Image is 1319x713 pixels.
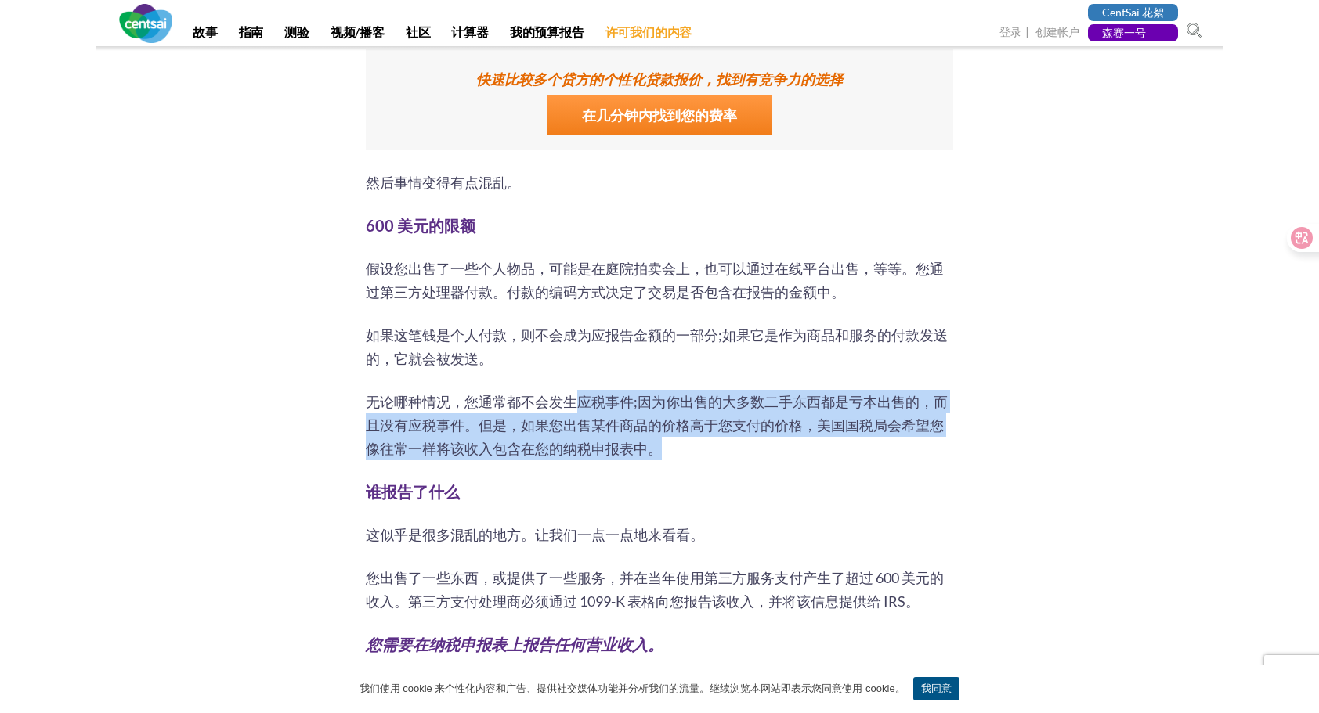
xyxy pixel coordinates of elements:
[366,393,948,457] span: 无论哪种情况，您通常都不会发生应税事件;因为你出售的大多数二手东西都是亏本出售的，而且没有应税事件。但是，如果您出售某件商品的价格高于您支付的价格，美国国税局会希望您像往常一样将该收入包含在您的...
[913,677,960,700] a: 我同意
[366,260,944,301] span: 假设您出售了一些个人物品，可能是在庭院拍卖会上，也可以通过在线平台出售，等等。您通过第三方处理器付款。付款的编码方式决定了交易是否包含在报告的金额中。
[445,682,699,694] u: 个性化内容和广告、提供社交媒体功能并分析我们的流量
[1035,25,1079,43] a: 创建帐户
[1024,23,1033,41] span: |
[366,526,704,543] span: 这似乎是很多混乱的地方。让我们一点一点地来看看。
[596,24,702,49] a: 许可我们的内容
[1292,681,1307,697] a: 我同意
[1088,24,1178,41] a: 森赛一号
[366,480,953,503] h2: 谁报告了什么
[1088,4,1178,21] a: CentSai 花絮
[275,24,319,49] a: 测验
[119,4,172,43] img: 森赛
[366,174,521,191] span: 然后事情变得有点混乱。
[366,635,663,654] strong: 您需要在纳税申报表上报告任何营业收入。
[183,24,227,49] a: 故事
[547,95,772,135] a: 在几分钟内找到您的费率
[500,24,594,49] a: 我的预算报告
[366,326,948,367] span: 如果这笔钱是个人付款，则不会成为应报告金额的一部分;如果它是作为商品和服务的付款发送的，它就会被发送。
[360,681,905,697] span: 我们使用 cookie 来 。继续浏览本网站即表示您同意使用 cookie。
[229,24,273,49] a: 指南
[366,214,953,237] h2: 600 美元的限额
[396,24,440,49] a: 社区
[366,569,944,610] span: 您出售了一些东西，或提供了一些服务，并在当年使用第三方服务支付产生了超过 600 美元的收入。第三方支付处理商必须通过 1099-K 表格向您报告该收入，并将该信息提供给 IRS。
[999,25,1021,43] a: 登录
[321,24,394,49] a: 视频/播客
[374,67,945,91] label: 快速比较多个贷方的个性化贷款报价，找到有竞争力的选择
[442,24,497,49] a: 计算器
